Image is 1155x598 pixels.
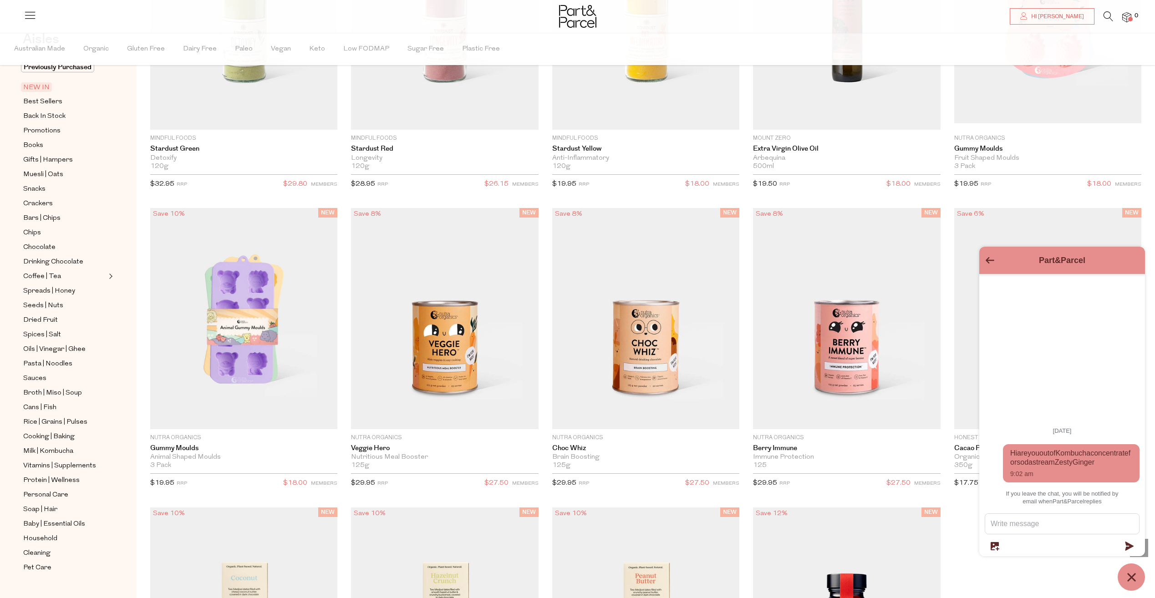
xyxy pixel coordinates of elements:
[351,453,538,461] div: Nutritious Meal Booster
[23,533,106,544] a: Household
[23,402,56,413] span: Cans | Fish
[14,33,65,65] span: Australian Made
[23,242,106,253] a: Chocolate
[23,125,106,137] a: Promotions
[283,178,307,190] span: $29.80
[954,461,972,470] span: 350g
[150,134,337,142] p: Mindful Foods
[23,315,58,326] span: Dried Fruit
[921,507,941,517] span: NEW
[351,145,538,153] a: Stardust Red
[954,154,1141,162] div: Fruit Shaped Moulds
[753,461,767,470] span: 125
[1087,178,1111,190] span: $18.00
[23,271,61,282] span: Coffee | Tea
[23,373,106,384] a: Sauces
[150,444,337,452] a: Gummy Moulds
[23,475,80,486] span: Protein | Wellness
[177,182,187,187] small: RRP
[351,461,369,470] span: 125g
[886,178,911,190] span: $18.00
[21,62,94,72] span: Previously Purchased
[753,480,777,487] span: $29.95
[150,480,174,487] span: $19.95
[23,169,106,180] a: Muesli | Oats
[150,507,188,520] div: Save 10%
[512,182,539,187] small: MEMBERS
[1010,8,1094,25] a: Hi [PERSON_NAME]
[753,181,777,188] span: $19.50
[685,178,709,190] span: $18.00
[150,461,171,470] span: 3 Pack
[150,208,188,220] div: Save 10%
[23,62,106,73] a: Previously Purchased
[150,162,168,171] span: 120g
[954,480,978,487] span: $17.75
[23,446,106,457] a: Milk | Kombucha
[23,431,106,442] a: Cooking | Baking
[954,162,975,171] span: 3 Pack
[377,481,388,486] small: RRP
[23,213,61,224] span: Bars | Chips
[779,182,790,187] small: RRP
[753,134,940,142] p: Mount Zero
[23,96,62,107] span: Best Sellers
[23,388,82,399] span: Broth | Miso | Soup
[23,563,51,573] span: Pet Care
[351,444,538,452] a: Veggie Hero
[21,82,52,92] span: NEW IN
[954,434,1141,442] p: Honest to Goodness
[552,444,739,452] a: Choc Whiz
[107,271,113,282] button: Expand/Collapse Coffee | Tea
[954,208,987,220] div: Save 6%
[283,477,307,489] span: $18.00
[377,182,388,187] small: RRP
[753,507,790,520] div: Save 12%
[720,208,739,218] span: NEW
[552,434,739,442] p: Nutra Organics
[23,111,106,122] a: Back In Stock
[484,477,509,489] span: $27.50
[1115,182,1141,187] small: MEMBERS
[23,140,106,151] a: Books
[351,434,538,442] p: Nutra Organics
[914,481,941,486] small: MEMBERS
[552,453,739,461] div: Brain Boosting
[23,359,72,370] span: Pasta | Noodles
[512,481,539,486] small: MEMBERS
[127,33,165,65] span: Gluten Free
[23,82,106,93] a: NEW IN
[23,314,106,326] a: Dried Fruit
[23,461,96,471] span: Vitamins | Supplements
[318,208,337,218] span: NEW
[23,227,106,238] a: Chips
[23,271,106,282] a: Coffee | Tea
[23,154,106,166] a: Gifts | Hampers
[23,111,66,122] span: Back In Stock
[579,182,589,187] small: RRP
[753,453,940,461] div: Immune Protection
[552,134,739,142] p: Mindful Foods
[23,286,75,297] span: Spreads | Honey
[351,181,375,188] span: $28.95
[23,518,106,530] a: Baby | Essential Oils
[23,329,106,340] a: Spices | Salt
[23,475,106,486] a: Protein | Wellness
[977,247,1148,591] inbox-online-store-chat: Shopify online store chat
[753,154,940,162] div: Arbequina
[183,33,217,65] span: Dairy Free
[351,134,538,142] p: Mindful Foods
[23,548,51,559] span: Cleaning
[235,33,253,65] span: Paleo
[311,182,337,187] small: MEMBERS
[1132,12,1140,20] span: 0
[713,182,739,187] small: MEMBERS
[23,519,85,530] span: Baby | Essential Oils
[23,96,106,107] a: Best Sellers
[150,453,337,461] div: Animal Shaped Moulds
[23,155,73,166] span: Gifts | Hampers
[954,134,1141,142] p: Nutra Organics
[552,162,570,171] span: 120g
[23,344,106,355] a: Oils | Vinegar | Ghee
[23,490,68,501] span: Personal Care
